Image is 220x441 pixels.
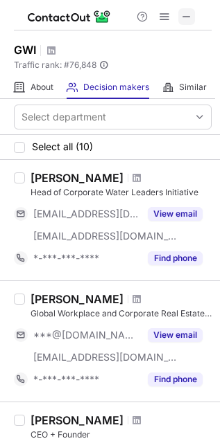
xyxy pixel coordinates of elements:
span: Decision makers [83,82,149,93]
span: Select all (10) [32,141,93,152]
div: [PERSON_NAME] [31,292,124,306]
img: ContactOut v5.3.10 [28,8,111,25]
span: [EMAIL_ADDRESS][DOMAIN_NAME] [33,230,178,242]
button: Reveal Button [148,372,203,386]
span: Similar [179,82,207,93]
span: ***@[DOMAIN_NAME] [33,329,139,341]
span: [EMAIL_ADDRESS][DOMAIN_NAME] [33,208,139,220]
div: Select department [22,110,106,124]
button: Reveal Button [148,251,203,265]
div: Global Workplace and Corporate Real Estate Director [31,307,212,320]
div: CEO + Founder [31,429,212,441]
span: [EMAIL_ADDRESS][DOMAIN_NAME] [33,351,178,363]
button: Reveal Button [148,328,203,342]
span: About [31,82,53,93]
div: [PERSON_NAME] [31,413,124,427]
div: Head of Corporate Water Leaders Initiative [31,186,212,199]
button: Reveal Button [148,207,203,221]
div: [PERSON_NAME] [31,171,124,185]
h1: GWI [14,42,36,58]
span: Traffic rank: # 76,848 [14,60,96,70]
